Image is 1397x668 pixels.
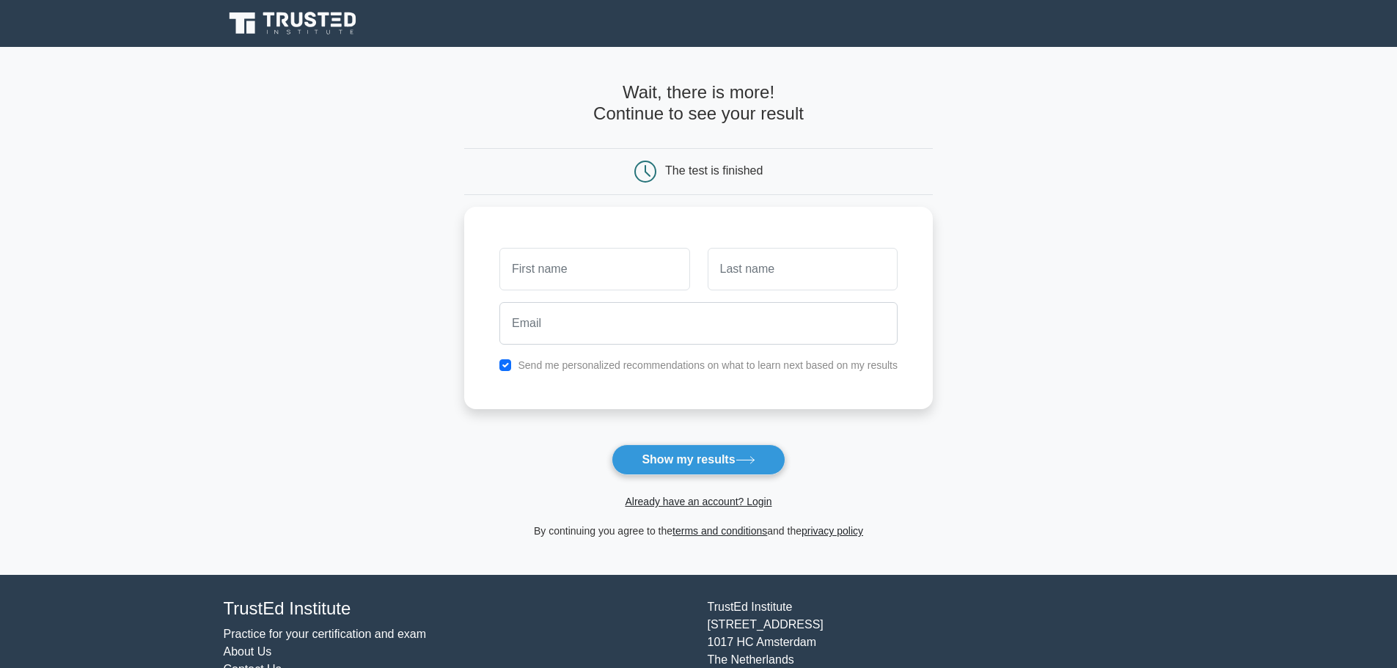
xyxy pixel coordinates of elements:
div: By continuing you agree to the and the [455,522,942,540]
input: First name [499,248,689,290]
input: Email [499,302,898,345]
a: privacy policy [802,525,863,537]
a: terms and conditions [672,525,767,537]
div: The test is finished [665,164,763,177]
button: Show my results [612,444,785,475]
label: Send me personalized recommendations on what to learn next based on my results [518,359,898,371]
h4: TrustEd Institute [224,598,690,620]
input: Last name [708,248,898,290]
h4: Wait, there is more! Continue to see your result [464,82,933,125]
a: About Us [224,645,272,658]
a: Practice for your certification and exam [224,628,427,640]
a: Already have an account? Login [625,496,771,507]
